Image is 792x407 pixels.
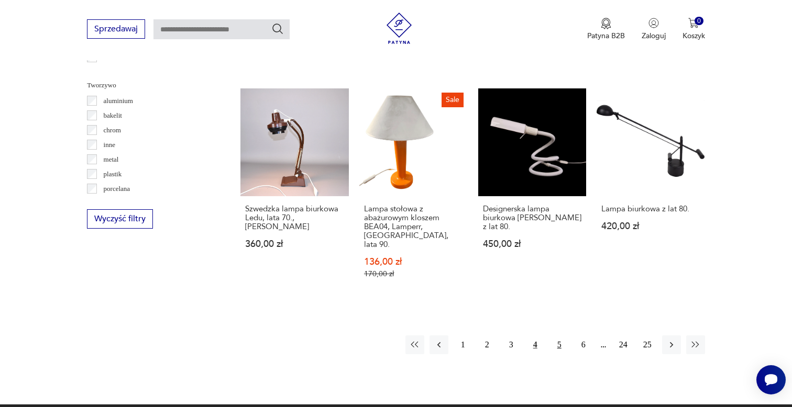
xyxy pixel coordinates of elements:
p: 170,00 zł [364,269,463,278]
button: 1 [454,335,472,354]
p: chrom [104,125,121,136]
button: Szukaj [271,22,284,35]
img: Ikona koszyka [688,18,699,28]
p: Patyna B2B [587,31,625,41]
button: 5 [550,335,569,354]
button: 2 [478,335,497,354]
p: Tworzywo [87,80,215,91]
p: metal [104,154,119,165]
button: 4 [526,335,545,354]
p: Koszyk [683,31,705,41]
p: Zaloguj [642,31,666,41]
p: 450,00 zł [483,240,582,248]
button: 25 [638,335,657,354]
h3: Designerska lampa biurkowa [PERSON_NAME] z lat 80. [483,205,582,231]
button: 6 [574,335,593,354]
div: 0 [695,17,703,26]
img: Patyna - sklep z meblami i dekoracjami vintage [383,13,415,44]
p: inne [104,139,115,151]
button: 0Koszyk [683,18,705,41]
a: Lampa biurkowa z lat 80.Lampa biurkowa z lat 80.420,00 zł [597,88,705,299]
button: 3 [502,335,521,354]
h3: Szwedzka lampa biurkowa Ledu, lata 70., [PERSON_NAME] [245,205,344,231]
a: Designerska lampa biurkowa marki Seneca z lat 80.Designerska lampa biurkowa [PERSON_NAME] z lat 8... [478,88,587,299]
p: Ćmielów [104,66,129,78]
img: Ikona medalu [601,18,611,29]
h3: Lampa biurkowa z lat 80. [601,205,700,213]
button: Wyczyść filtry [87,209,153,229]
a: SaleLampa stołowa z abażurowym kloszem BEA04, Lamperr, Polska, lata 90.Lampa stołowa z abażurowym... [359,88,468,299]
button: 24 [614,335,633,354]
h3: Lampa stołowa z abażurowym kloszem BEA04, Lamperr, [GEOGRAPHIC_DATA], lata 90. [364,205,463,249]
p: 360,00 zł [245,240,344,248]
button: Zaloguj [642,18,666,41]
p: plastik [104,168,122,180]
p: porcelit [104,198,125,209]
button: Sprzedawaj [87,19,145,39]
iframe: Smartsupp widget button [756,365,786,394]
p: porcelana [104,183,130,195]
a: Ikona medaluPatyna B2B [587,18,625,41]
img: Ikonka użytkownika [648,18,659,28]
p: 136,00 zł [364,257,463,266]
button: Patyna B2B [587,18,625,41]
p: bakelit [104,110,122,121]
a: Sprzedawaj [87,26,145,33]
p: aluminium [104,95,133,107]
a: Szwedzka lampa biurkowa Ledu, lata 70., marki WasoSzwedzka lampa biurkowa Ledu, lata 70., [PERSON... [240,88,349,299]
p: 420,00 zł [601,222,700,231]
